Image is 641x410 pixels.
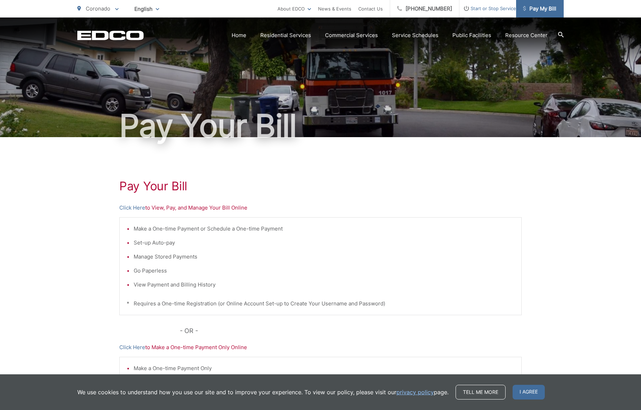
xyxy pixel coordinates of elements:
[134,281,514,289] li: View Payment and Billing History
[134,267,514,275] li: Go Paperless
[277,5,311,13] a: About EDCO
[505,31,548,40] a: Resource Center
[127,299,514,308] p: * Requires a One-time Registration (or Online Account Set-up to Create Your Username and Password)
[513,385,545,400] span: I agree
[452,31,491,40] a: Public Facilities
[523,5,556,13] span: Pay My Bill
[119,204,145,212] a: Click Here
[260,31,311,40] a: Residential Services
[134,253,514,261] li: Manage Stored Payments
[134,364,514,373] li: Make a One-time Payment Only
[358,5,383,13] a: Contact Us
[232,31,246,40] a: Home
[119,343,145,352] a: Click Here
[86,5,110,12] span: Coronado
[325,31,378,40] a: Commercial Services
[396,388,434,396] a: privacy policy
[77,388,449,396] p: We use cookies to understand how you use our site and to improve your experience. To view our pol...
[77,30,144,40] a: EDCD logo. Return to the homepage.
[134,239,514,247] li: Set-up Auto-pay
[134,225,514,233] li: Make a One-time Payment or Schedule a One-time Payment
[129,3,164,15] span: English
[180,326,522,336] p: - OR -
[77,108,564,143] h1: Pay Your Bill
[456,385,506,400] a: Tell me more
[119,343,522,352] p: to Make a One-time Payment Only Online
[119,179,522,193] h1: Pay Your Bill
[318,5,351,13] a: News & Events
[392,31,438,40] a: Service Schedules
[119,204,522,212] p: to View, Pay, and Manage Your Bill Online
